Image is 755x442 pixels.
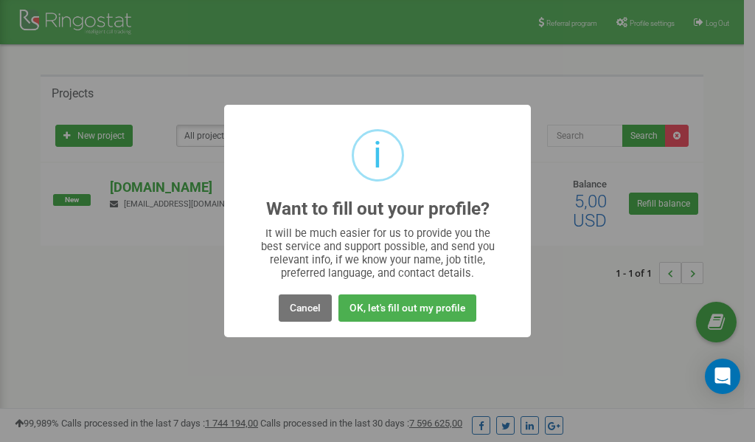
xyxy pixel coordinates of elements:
[705,359,740,394] div: Open Intercom Messenger
[338,294,476,322] button: OK, let's fill out my profile
[266,199,490,219] h2: Want to fill out your profile?
[279,294,332,322] button: Cancel
[373,131,382,179] div: i
[254,227,502,280] div: It will be much easier for us to provide you the best service and support possible, and send you ...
